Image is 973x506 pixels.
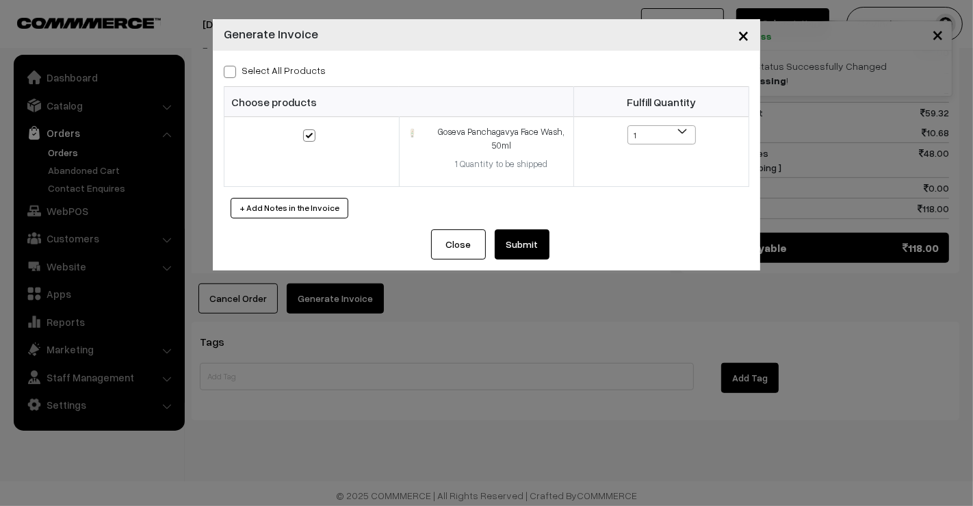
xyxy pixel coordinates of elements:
[495,229,549,260] button: Submit
[727,14,760,56] button: Close
[431,229,486,260] button: Close
[224,87,574,117] th: Choose products
[231,198,348,218] button: + Add Notes in the Invoice
[437,157,565,171] div: 1 Quantity to be shipped
[437,125,565,152] div: Goseva Panchagavya Face Wash, 50ml
[224,25,318,43] h4: Generate Invoice
[224,63,326,77] label: Select all Products
[738,22,749,47] span: ×
[408,128,417,137] img: 191703239856-goseva-panchagavya-face-wash-50ml.png
[628,126,695,145] span: 1
[627,125,696,144] span: 1
[574,87,749,117] th: Fulfill Quantity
